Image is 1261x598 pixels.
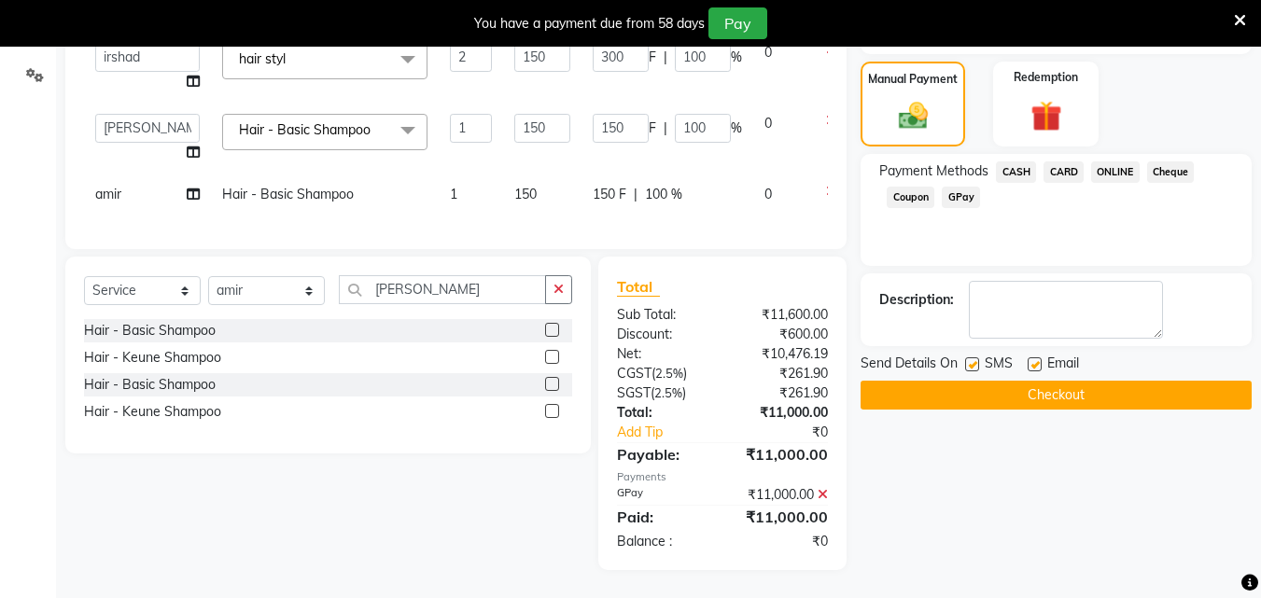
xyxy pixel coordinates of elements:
span: 150 [514,186,537,202]
div: ₹261.90 [722,383,842,403]
div: ₹10,476.19 [722,344,842,364]
span: % [731,48,742,67]
div: ₹11,000.00 [722,506,842,528]
label: Manual Payment [868,71,958,88]
span: 2.5% [654,385,682,400]
span: 2.5% [655,366,683,381]
button: Checkout [861,381,1252,410]
div: ₹600.00 [722,325,842,344]
span: CGST [617,365,652,382]
div: Paid: [603,506,722,528]
div: Hair - Keune Shampoo [84,348,221,368]
div: ₹11,000.00 [722,485,842,505]
div: GPay [603,485,722,505]
a: x [286,50,294,67]
span: CASH [996,161,1036,183]
span: 150 F [593,185,626,204]
input: Search or Scan [339,275,546,304]
div: ₹0 [743,423,843,442]
div: Sub Total: [603,305,722,325]
span: | [664,48,667,67]
div: Total: [603,403,722,423]
div: ₹11,000.00 [722,403,842,423]
span: F [649,118,656,138]
div: Discount: [603,325,722,344]
span: Email [1047,354,1079,377]
div: ( ) [603,383,722,403]
span: 100 % [645,185,682,204]
a: Add Tip [603,423,742,442]
span: SMS [985,354,1013,377]
div: Hair - Basic Shampoo [84,375,216,395]
span: amir [95,186,121,202]
span: % [731,118,742,138]
span: | [634,185,638,204]
div: ₹11,600.00 [722,305,842,325]
div: ₹261.90 [722,364,842,383]
span: 0 [764,186,772,202]
div: ₹0 [722,532,842,551]
span: ONLINE [1091,161,1140,183]
span: Hair - Basic Shampoo [222,186,354,202]
span: | [664,118,667,138]
div: Description: [879,290,954,310]
span: F [649,48,656,67]
span: Cheque [1147,161,1195,183]
button: Pay [708,7,767,39]
div: Payments [617,469,828,485]
label: Redemption [1014,69,1078,86]
span: hair styl [239,50,286,67]
span: CARD [1044,161,1084,183]
span: 1 [450,186,457,202]
div: You have a payment due from 58 days [474,14,705,34]
div: Hair - Basic Shampoo [84,321,216,341]
div: Balance : [603,532,722,551]
img: _cash.svg [890,99,937,132]
span: 0 [764,115,772,132]
span: Coupon [887,187,934,208]
span: SGST [617,384,651,401]
div: Hair - Keune Shampoo [84,402,221,422]
span: Payment Methods [879,161,988,181]
a: x [371,121,379,138]
span: 0 [764,44,772,61]
div: ( ) [603,364,722,383]
img: _gift.svg [1021,97,1072,135]
span: Hair - Basic Shampoo [239,121,371,138]
div: Payable: [603,443,722,466]
span: Send Details On [861,354,958,377]
span: GPay [942,187,980,208]
div: ₹11,000.00 [722,443,842,466]
div: Net: [603,344,722,364]
span: Total [617,277,660,297]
